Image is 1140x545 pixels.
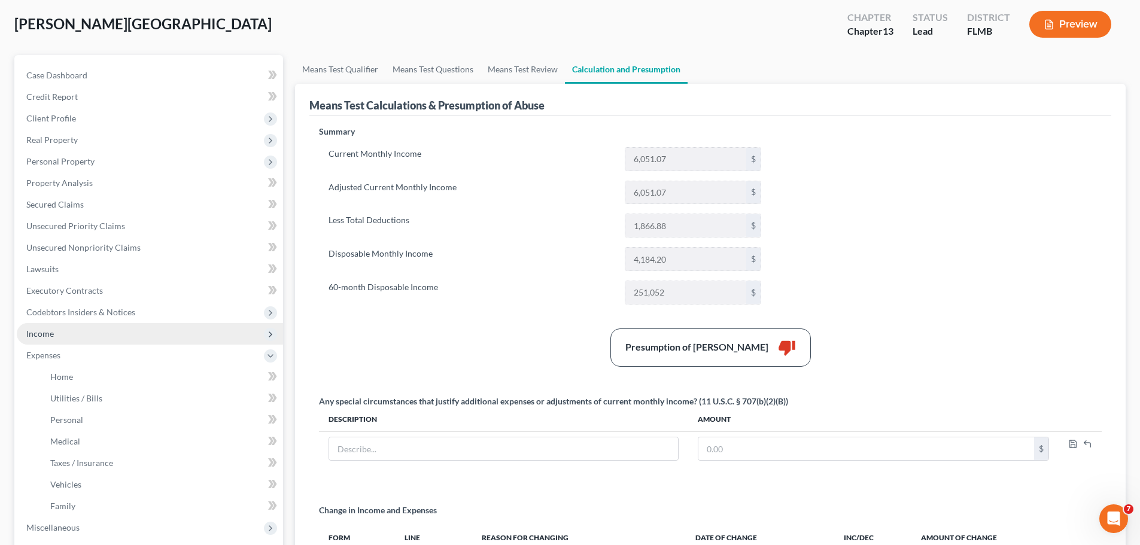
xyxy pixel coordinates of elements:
[50,436,80,446] span: Medical
[14,86,38,110] img: Profile image for Emma
[26,328,54,339] span: Income
[42,308,834,318] span: Join us [DATE] 2pm EST for our Download & Print webinar! The success team will walk you through h...
[847,11,893,25] div: Chapter
[26,156,95,166] span: Personal Property
[89,5,153,26] h1: Messages
[625,148,746,170] input: 0.00
[309,98,545,112] div: Means Test Calculations & Presumption of Abuse
[210,5,232,26] div: Close
[319,395,788,407] div: Any special circumstances that justify additional expenses or adjustments of current monthly inco...
[114,319,148,332] div: • [DATE]
[114,275,148,288] div: • [DATE]
[114,231,148,243] div: • [DATE]
[967,25,1010,38] div: FLMB
[26,92,78,102] span: Credit Report
[17,258,283,280] a: Lawsuits
[17,280,283,302] a: Executory Contracts
[17,237,283,258] a: Unsecured Nonpriority Claims
[28,403,52,412] span: Home
[26,307,135,317] span: Codebtors Insiders & Notices
[26,350,60,360] span: Expenses
[26,70,87,80] span: Case Dashboard
[746,181,761,204] div: $
[481,55,565,84] a: Means Test Review
[41,431,283,452] a: Medical
[50,372,73,382] span: Home
[913,11,948,25] div: Status
[14,219,38,243] img: Profile image for Kelly
[26,221,125,231] span: Unsecured Priority Claims
[625,281,746,304] input: 0.00
[42,319,112,332] div: [PERSON_NAME]
[50,479,81,489] span: Vehicles
[14,307,38,331] img: Profile image for Lindsey
[565,55,688,84] a: Calculation and Presumption
[96,403,142,412] span: Messages
[323,247,619,271] label: Disposable Monthly Income
[26,113,76,123] span: Client Profile
[14,175,38,199] img: Profile image for Katie
[17,65,283,86] a: Case Dashboard
[319,504,437,516] p: Change in Income and Expenses
[114,142,148,155] div: • [DATE]
[14,42,38,66] img: Profile image for Emma
[41,474,283,495] a: Vehicles
[319,407,688,431] th: Description
[323,214,619,238] label: Less Total Deductions
[190,403,209,412] span: Help
[17,172,283,194] a: Property Analysis
[114,98,148,111] div: • [DATE]
[746,214,761,237] div: $
[26,264,59,274] span: Lawsuits
[41,409,283,431] a: Personal
[778,339,796,357] i: thumb_down
[323,181,619,205] label: Adjusted Current Monthly Income
[14,352,38,376] img: Profile image for Kelly
[114,187,148,199] div: • [DATE]
[26,242,141,252] span: Unsecured Nonpriority Claims
[26,199,84,209] span: Secured Claims
[385,55,481,84] a: Means Test Questions
[1124,504,1133,514] span: 7
[329,437,678,460] input: Describe...
[160,373,239,421] button: Help
[688,407,1059,431] th: Amount
[698,437,1034,460] input: 0.00
[41,366,283,388] a: Home
[50,458,113,468] span: Taxes / Insurance
[1029,11,1111,38] button: Preview
[883,25,893,36] span: 13
[17,215,283,237] a: Unsecured Priority Claims
[746,281,761,304] div: $
[319,126,771,138] p: Summary
[26,522,80,532] span: Miscellaneous
[80,373,159,421] button: Messages
[55,337,184,361] button: Send us a message
[17,86,283,108] a: Credit Report
[323,147,619,171] label: Current Monthly Income
[1099,504,1128,533] iframe: To enrich screen reader interactions, please activate Accessibility in Grammarly extension settings
[17,194,283,215] a: Secured Claims
[847,25,893,38] div: Chapter
[42,275,112,288] div: [PERSON_NAME]
[746,148,761,170] div: $
[42,364,112,376] div: [PERSON_NAME]
[625,248,746,270] input: 0.00
[1034,437,1048,460] div: $
[323,281,619,305] label: 60-month Disposable Income
[967,11,1010,25] div: District
[42,142,112,155] div: [PERSON_NAME]
[913,25,948,38] div: Lead
[42,187,112,199] div: [PERSON_NAME]
[746,248,761,270] div: $
[625,340,768,354] div: Presumption of [PERSON_NAME]
[14,130,38,154] img: Profile image for Katie
[42,131,990,141] span: Need help filing your case? Watch this video! Still need help? Here are two articles with instruc...
[26,178,93,188] span: Property Analysis
[42,231,112,243] div: [PERSON_NAME]
[41,452,283,474] a: Taxes / Insurance
[41,388,283,409] a: Utilities / Bills
[14,15,272,32] span: [PERSON_NAME][GEOGRAPHIC_DATA]
[42,98,112,111] div: [PERSON_NAME]
[625,214,746,237] input: 0.00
